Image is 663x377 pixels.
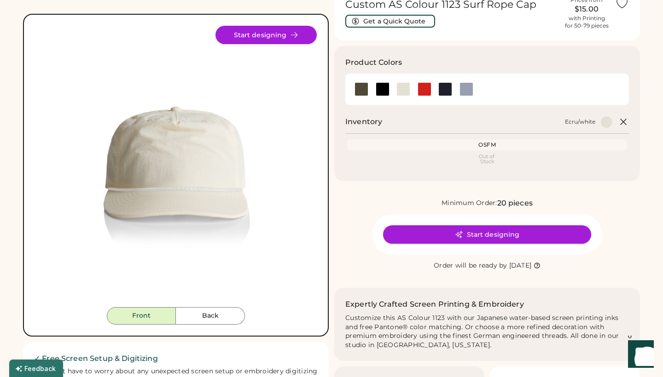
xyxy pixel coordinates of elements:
[619,336,659,375] iframe: Front Chat
[345,314,629,350] div: Customize this AS Colour 1123 with our Japanese water-based screen printing inks and free Pantone...
[107,307,176,325] button: Front
[383,225,591,244] button: Start designing
[442,199,497,208] div: Minimum Order:
[176,307,245,325] button: Back
[349,141,625,149] div: OSFM
[565,15,609,29] div: with Printing for 50-79 pieces
[35,26,317,307] img: 1123 - Ecru/white Front Image
[345,116,382,127] h2: Inventory
[434,261,507,270] div: Order will be ready by
[564,4,610,15] div: $15.00
[565,118,595,126] div: Ecru/white
[35,26,317,307] div: 1123 Style Image
[345,299,524,310] h2: Expertly Crafted Screen Printing & Embroidery
[497,198,533,209] div: 20 pieces
[345,57,402,68] h3: Product Colors
[345,15,435,28] button: Get a Quick Quote
[349,154,625,164] div: Out of Stock
[215,26,317,44] button: Start designing
[509,261,532,270] div: [DATE]
[34,353,318,364] h2: ✓ Free Screen Setup & Digitizing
